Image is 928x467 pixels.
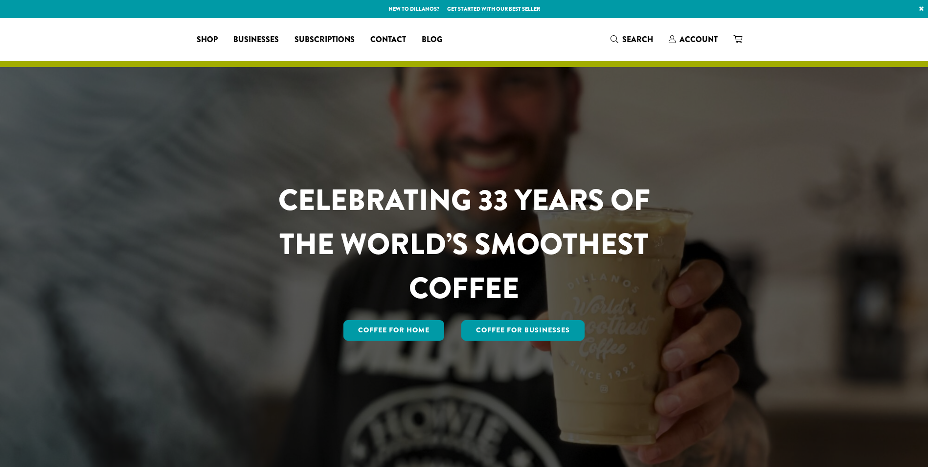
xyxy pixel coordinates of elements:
a: Get started with our best seller [447,5,540,13]
span: Account [679,34,718,45]
span: Subscriptions [294,34,355,46]
span: Contact [370,34,406,46]
a: Shop [189,32,226,47]
a: Coffee for Home [343,320,444,341]
h1: CELEBRATING 33 YEARS OF THE WORLD’S SMOOTHEST COFFEE [249,178,679,310]
a: Search [603,31,661,47]
a: Coffee For Businesses [461,320,585,341]
span: Shop [197,34,218,46]
span: Search [622,34,653,45]
span: Blog [422,34,442,46]
span: Businesses [233,34,279,46]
